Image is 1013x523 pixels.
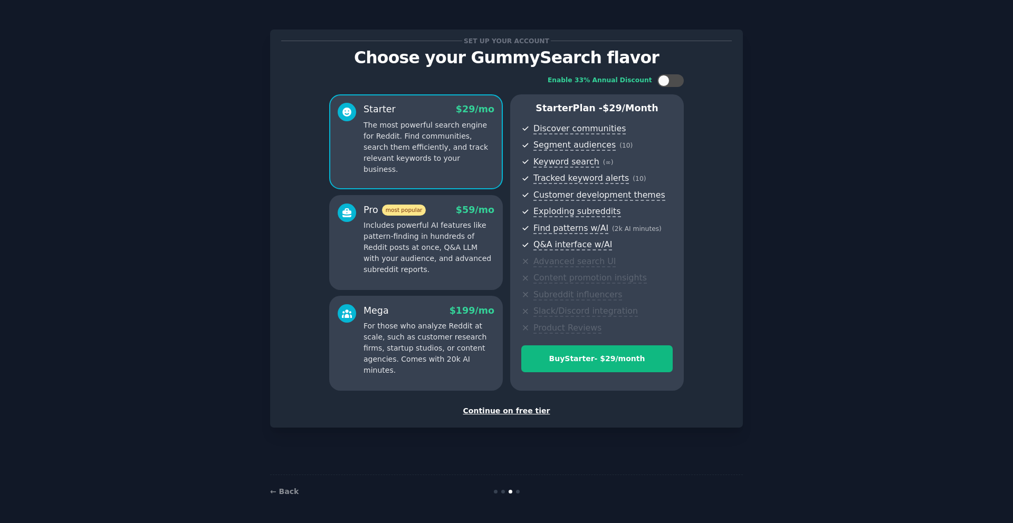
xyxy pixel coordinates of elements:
span: $ 29 /mo [456,104,494,114]
p: Choose your GummySearch flavor [281,49,732,67]
div: Continue on free tier [281,405,732,417]
span: Product Reviews [533,323,601,334]
div: Pro [364,204,426,217]
span: Subreddit influencers [533,289,622,301]
p: For those who analyze Reddit at scale, such as customer research firms, startup studios, or conte... [364,321,494,376]
button: BuyStarter- $29/month [521,345,673,372]
p: The most powerful search engine for Reddit. Find communities, search them efficiently, and track ... [364,120,494,175]
span: $ 199 /mo [450,305,494,316]
div: Starter [364,103,396,116]
span: Tracked keyword alerts [533,173,629,184]
div: Buy Starter - $ 29 /month [522,353,672,364]
span: Segment audiences [533,140,616,151]
span: ( 10 ) [633,175,646,182]
span: ( 10 ) [619,142,633,149]
div: Mega [364,304,389,317]
span: $ 59 /mo [456,205,494,215]
span: Advanced search UI [533,256,616,267]
span: $ 29 /month [603,103,658,113]
span: most popular [382,205,426,216]
span: Exploding subreddits [533,206,620,217]
p: Includes powerful AI features like pattern-finding in hundreds of Reddit posts at once, Q&A LLM w... [364,220,494,275]
span: ( 2k AI minutes ) [612,225,662,233]
span: Keyword search [533,157,599,168]
span: Set up your account [462,35,551,46]
span: Customer development themes [533,190,665,201]
a: ← Back [270,487,299,496]
span: Find patterns w/AI [533,223,608,234]
span: Content promotion insights [533,273,647,284]
span: Discover communities [533,123,626,134]
span: Slack/Discord integration [533,306,638,317]
div: Enable 33% Annual Discount [548,76,652,85]
span: Q&A interface w/AI [533,239,612,250]
span: ( ∞ ) [603,159,614,166]
p: Starter Plan - [521,102,673,115]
